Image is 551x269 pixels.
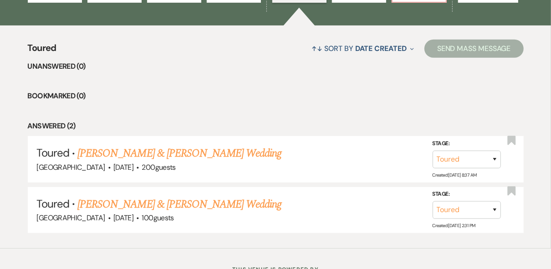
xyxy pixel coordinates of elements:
[37,197,69,211] span: Toured
[28,61,524,72] li: Unanswered (0)
[77,196,281,213] a: [PERSON_NAME] & [PERSON_NAME] Wedding
[424,40,524,58] button: Send Mass Message
[37,213,105,223] span: [GEOGRAPHIC_DATA]
[113,213,133,223] span: [DATE]
[142,213,174,223] span: 100 guests
[433,223,475,228] span: Created: [DATE] 2:31 PM
[37,146,69,160] span: Toured
[28,120,524,132] li: Answered (2)
[312,44,323,53] span: ↑↓
[308,36,418,61] button: Sort By Date Created
[355,44,407,53] span: Date Created
[37,162,105,172] span: [GEOGRAPHIC_DATA]
[113,162,133,172] span: [DATE]
[142,162,176,172] span: 200 guests
[433,139,501,149] label: Stage:
[433,172,477,178] span: Created: [DATE] 8:37 AM
[433,189,501,199] label: Stage:
[28,41,56,61] span: Toured
[77,145,281,162] a: [PERSON_NAME] & [PERSON_NAME] Wedding
[28,90,524,102] li: Bookmarked (0)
